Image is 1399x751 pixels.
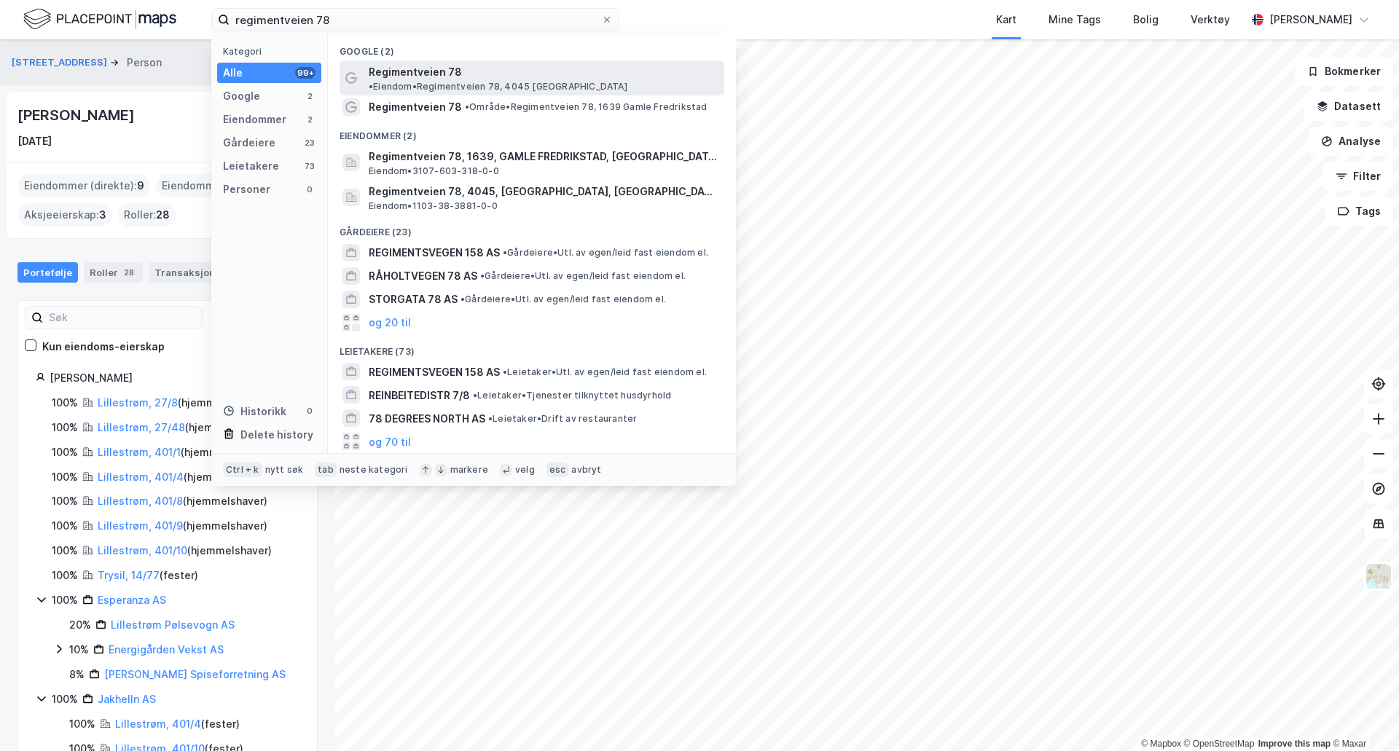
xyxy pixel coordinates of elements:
span: Eiendom • 3107-603-318-0-0 [369,165,499,177]
span: Gårdeiere • Utl. av egen/leid fast eiendom el. [480,270,686,282]
div: 100% [52,419,78,436]
div: Person [127,54,162,71]
span: Eiendom • Regimentveien 78, 4045 [GEOGRAPHIC_DATA] [369,81,627,93]
div: Eiendommer (2) [328,119,736,145]
span: Område • Regimentveien 78, 1639 Gamle Fredrikstad [465,101,708,113]
div: Leietakere (73) [328,334,736,361]
div: ( hjemmelshaver ) [98,492,267,510]
div: Google (2) [328,34,736,60]
div: 100% [69,715,95,733]
button: Analyse [1309,127,1393,156]
div: Kategori [223,46,321,57]
div: 28 [121,265,137,280]
div: Kart [996,11,1016,28]
div: 100% [52,691,78,708]
span: • [369,81,373,92]
span: 9 [137,177,144,194]
div: Kun eiendoms-eierskap [42,338,165,355]
a: Trysil, 14/77 [98,569,160,581]
img: Z [1365,562,1392,590]
div: 73 [304,160,316,172]
div: 100% [52,394,78,412]
div: ( hjemmelshaver ) [98,468,268,486]
div: Gårdeiere [223,134,275,152]
iframe: Chat Widget [1326,681,1399,751]
div: tab [315,463,337,477]
a: OpenStreetMap [1184,739,1255,749]
a: Energigården Vekst AS [109,643,224,656]
div: [PERSON_NAME] [50,369,299,387]
input: Søk på adresse, matrikkel, gårdeiere, leietakere eller personer [230,9,601,31]
a: [PERSON_NAME] Spiseforretning AS [104,668,286,680]
div: Delete history [240,426,313,444]
div: ( hjemmelshaver ) [98,517,267,535]
a: Lillestrøm, 401/8 [98,495,183,507]
span: RÅHOLTVEGEN 78 AS [369,267,477,285]
div: 99+ [295,67,316,79]
span: • [503,247,507,258]
div: ( hjemmelshaver ) [98,394,262,412]
button: Datasett [1304,92,1393,121]
div: Eiendommer (direkte) : [18,174,150,197]
div: 100% [52,567,78,584]
div: Ctrl + k [223,463,262,477]
a: Lillestrøm Pølsevogn AS [111,618,235,631]
button: og 70 til [369,433,411,450]
a: Lillestrøm, 401/10 [98,544,187,557]
div: [PERSON_NAME] [17,103,137,127]
div: Eiendommer [223,111,286,128]
span: REINBEITEDISTR 7/8 [369,387,470,404]
div: 100% [52,492,78,510]
div: [DATE] [17,133,52,150]
span: • [488,413,493,424]
span: Leietaker • Tjenester tilknyttet husdyrhold [473,390,671,401]
div: velg [515,464,535,476]
a: Jakhelln AS [98,693,156,705]
div: ( hjemmelshaver ) [98,419,270,436]
button: Bokmerker [1295,57,1393,86]
span: • [461,294,465,304]
a: Lillestrøm, 27/48 [98,421,185,433]
span: Gårdeiere • Utl. av egen/leid fast eiendom el. [461,294,666,305]
div: 100% [52,517,78,535]
div: 100% [52,468,78,486]
div: 10% [69,641,89,658]
span: Regimentveien 78 [369,98,462,116]
div: avbryt [571,464,601,476]
div: 2 [304,90,316,102]
span: Regimentveien 78, 1639, GAMLE FREDRIKSTAD, [GEOGRAPHIC_DATA] [369,148,718,165]
span: REGIMENTSVEGEN 158 AS [369,363,500,381]
div: 0 [304,184,316,195]
div: Roller [84,262,143,283]
button: [STREET_ADDRESS] [12,55,110,70]
a: Lillestrøm, 401/4 [98,471,184,483]
span: 28 [156,206,170,224]
a: Lillestrøm, 401/9 [98,519,183,532]
img: logo.f888ab2527a4732fd821a326f86c7f29.svg [23,7,176,32]
div: ( hjemmelshaver ) [98,542,272,559]
div: Transaksjoner [149,262,250,283]
div: 23 [304,137,316,149]
button: Tags [1325,197,1393,226]
div: Gårdeiere (23) [328,215,736,241]
div: nytt søk [265,464,304,476]
a: Lillestrøm, 401/1 [98,446,181,458]
div: Personer [223,181,270,198]
div: [PERSON_NAME] [1269,11,1352,28]
span: Leietaker • Utl. av egen/leid fast eiendom el. [503,366,707,378]
div: ( fester ) [115,715,240,733]
span: Gårdeiere • Utl. av egen/leid fast eiendom el. [503,247,708,259]
span: Regimentveien 78, 4045, [GEOGRAPHIC_DATA], [GEOGRAPHIC_DATA] [369,183,718,200]
div: Eiendommer (Indirekte) : [156,174,297,197]
div: Bolig [1133,11,1159,28]
div: Portefølje [17,262,78,283]
div: Historikk [223,403,286,420]
div: Google [223,87,260,105]
input: Søk [43,307,203,329]
div: Alle [223,64,243,82]
div: 100% [52,444,78,461]
span: Eiendom • 1103-38-3881-0-0 [369,200,498,212]
div: Kontrollprogram for chat [1326,681,1399,751]
div: 2 [304,114,316,125]
div: 20% [69,616,91,634]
